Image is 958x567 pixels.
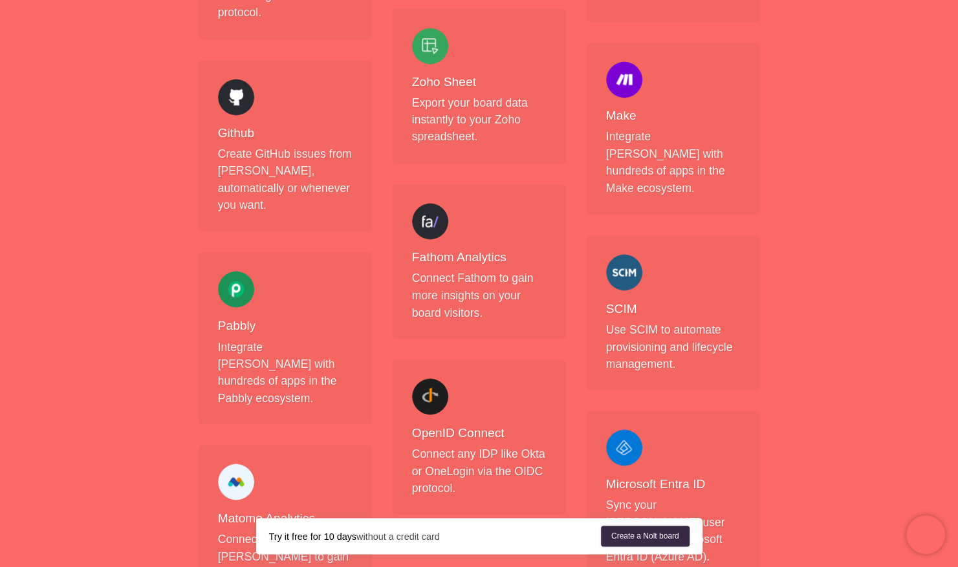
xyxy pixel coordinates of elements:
[412,445,547,496] p: Connect any IDP like Okta or OneLogin via the OIDC protocol.
[412,94,547,145] p: Export your board data instantly to your Zoho spreadsheet.
[218,338,353,407] p: Integrate [PERSON_NAME] with hundreds of apps in the Pabbly ecosystem.
[412,270,547,321] p: Connect Fathom to gain more insights on your board visitors.
[606,128,741,197] p: Integrate [PERSON_NAME] with hundreds of apps in the Make ecosystem.
[606,476,741,492] h4: Microsoft Entra ID
[412,250,547,266] h4: Fathom Analytics
[606,496,741,564] p: Sync your [PERSON_NAME] user directory with Microsoft Entra ID (Azure AD).
[269,531,356,541] strong: Try it free for 10 days
[606,108,741,124] h4: Make
[269,530,601,542] div: without a credit card
[218,125,353,142] h4: Github
[218,145,353,214] p: Create GitHub issues from [PERSON_NAME], automatically or whenever you want.
[606,321,741,372] p: Use SCIM to automate provisioning and lifecycle management.
[412,425,547,441] h4: OpenID Connect
[412,74,547,91] h4: Zoho Sheet
[906,515,945,554] iframe: Chatra live chat
[601,526,690,546] a: Create a Nolt board
[218,317,353,334] h4: Pabbly
[606,301,741,317] h4: SCIM
[218,510,353,526] h4: Matomo Analytics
